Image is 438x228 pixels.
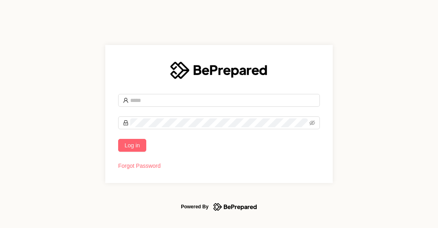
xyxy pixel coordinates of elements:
button: Log in [118,139,146,152]
span: Log in [125,141,140,150]
span: user [123,98,129,103]
span: eye-invisible [309,120,315,126]
a: Forgot Password [118,163,161,169]
div: Powered By [181,202,209,212]
span: lock [123,120,129,126]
